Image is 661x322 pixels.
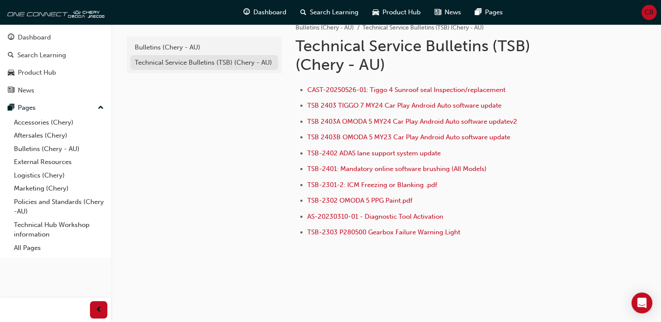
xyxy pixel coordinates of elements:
[10,116,107,129] a: Accessories (Chery)
[307,102,502,109] a: TSB 2403 TIGGO 7 MY24 Car Play Android Auto software update
[96,305,102,315] span: prev-icon
[135,43,274,53] div: Bulletins (Chery - AU)
[10,182,107,195] a: Marketing (Chery)
[3,100,107,116] button: Pages
[475,7,482,18] span: pages-icon
[253,7,286,17] span: Dashboard
[8,34,14,42] span: guage-icon
[435,7,441,18] span: news-icon
[307,165,487,173] a: TSB-2401: Mandatory online software brushing (All Models)
[10,142,107,156] a: Bulletins (Chery - AU)
[296,36,581,74] h1: Technical Service Bulletins (TSB) (Chery - AU)
[428,3,468,21] a: news-iconNews
[372,7,379,18] span: car-icon
[10,155,107,169] a: External Resources
[18,85,34,95] div: News
[8,69,14,77] span: car-icon
[307,228,460,236] a: TSB-2303 P280500 Gearbox Failure Warning Light
[236,3,293,21] a: guage-iconDashboard
[3,65,107,81] a: Product Hub
[18,33,51,43] div: Dashboard
[307,197,412,204] a: TSB-2302 OMODA 5 PPG Paint.pdf
[644,7,654,17] span: CB
[485,7,503,17] span: Pages
[18,68,56,78] div: Product Hub
[307,118,517,125] a: TSB 2403A OMODA 5 MY24 Car Play Android Auto software updatev2
[8,52,14,59] span: search-icon
[135,58,274,68] div: Technical Service Bulletins (TSB) (Chery - AU)
[4,3,104,21] img: oneconnect
[307,149,441,157] a: TSB-2402 ADAS lane support system update
[300,7,306,18] span: search-icon
[130,55,278,70] a: Technical Service Bulletins (TSB) (Chery - AU)
[641,5,657,20] button: CB
[307,213,443,220] a: AS-20230310-01 - Diagnostic Tool Activation
[296,24,354,31] a: Bulletins (Chery - AU)
[10,169,107,182] a: Logistics (Chery)
[243,7,250,18] span: guage-icon
[10,241,107,255] a: All Pages
[3,47,107,63] a: Search Learning
[310,7,359,17] span: Search Learning
[98,102,104,114] span: up-icon
[8,104,14,112] span: pages-icon
[3,30,107,46] a: Dashboard
[445,7,461,17] span: News
[3,82,107,99] a: News
[18,103,36,113] div: Pages
[130,40,278,55] a: Bulletins (Chery - AU)
[362,23,484,33] li: Technical Service Bulletins (TSB) (Chery - AU)
[293,3,365,21] a: search-iconSearch Learning
[17,50,66,60] div: Search Learning
[468,3,510,21] a: pages-iconPages
[10,218,107,241] a: Technical Hub Workshop information
[307,86,505,94] a: CAST-20250526-01: Tiggo 4 Sunroof seal Inspection/replacement
[307,133,510,141] a: TSB 2403B OMODA 5 MY23 Car Play Android Auto software update
[10,129,107,142] a: Aftersales (Chery)
[3,28,107,100] button: DashboardSearch LearningProduct HubNews
[631,292,652,313] div: Open Intercom Messenger
[382,7,421,17] span: Product Hub
[10,195,107,218] a: Policies and Standards (Chery -AU)
[365,3,428,21] a: car-iconProduct Hub
[307,181,437,189] a: TSB-2301-2: ICM Freezing or Blanking .pdf
[8,87,14,95] span: news-icon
